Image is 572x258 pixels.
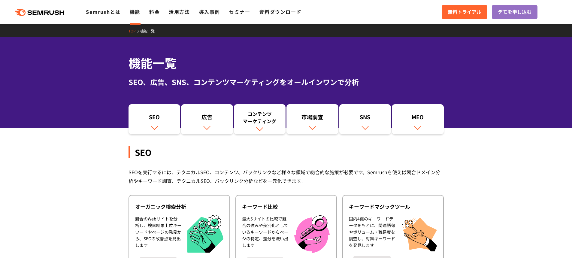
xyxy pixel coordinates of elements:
[149,8,160,15] a: 料金
[234,104,286,134] a: コンテンツマーケティング
[187,215,223,253] img: オーガニック検索分析
[130,8,140,15] a: 機能
[349,203,437,210] div: キーワードマジックツール
[135,215,181,253] div: 競合のWebサイトを分析し、検索結果上位キーワードやページの発見から、SEOの改善点を見出します
[395,113,441,123] div: MEO
[129,146,444,158] div: SEO
[140,28,159,33] a: 機能一覧
[342,113,388,123] div: SNS
[129,77,444,87] div: SEO、広告、SNS、コンテンツマーケティングをオールインワンで分析
[242,203,330,210] div: キーワード比較
[132,113,177,123] div: SEO
[286,104,338,134] a: 市場調査
[498,8,531,16] span: デモを申し込む
[294,215,330,253] img: キーワード比較
[184,113,230,123] div: 広告
[129,54,444,72] h1: 機能一覧
[86,8,120,15] a: Semrushとは
[349,215,395,251] div: 国内4億のキーワードデータをもとに、関連語句やボリューム・難易度を調査し、対策キーワードを発見します
[259,8,301,15] a: 資料ダウンロード
[289,113,335,123] div: 市場調査
[401,215,437,251] img: キーワードマジックツール
[129,104,180,134] a: SEO
[169,8,190,15] a: 活用方法
[199,8,220,15] a: 導入事例
[129,28,140,33] a: TOP
[181,104,233,134] a: 広告
[237,110,283,125] div: コンテンツ マーケティング
[129,168,444,185] div: SEOを実行するには、テクニカルSEO、コンテンツ、バックリンクなど様々な領域で総合的な施策が必要です。Semrushを使えば競合ドメイン分析やキーワード調査、テクニカルSEO、バックリンク分析...
[242,215,288,253] div: 最大5サイトの比較で競合の強みや差別化としているキーワードからページの特定、差分を洗い出します
[339,104,391,134] a: SNS
[229,8,250,15] a: セミナー
[492,5,537,19] a: デモを申し込む
[442,5,487,19] a: 無料トライアル
[448,8,481,16] span: 無料トライアル
[392,104,444,134] a: MEO
[135,203,223,210] div: オーガニック検索分析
